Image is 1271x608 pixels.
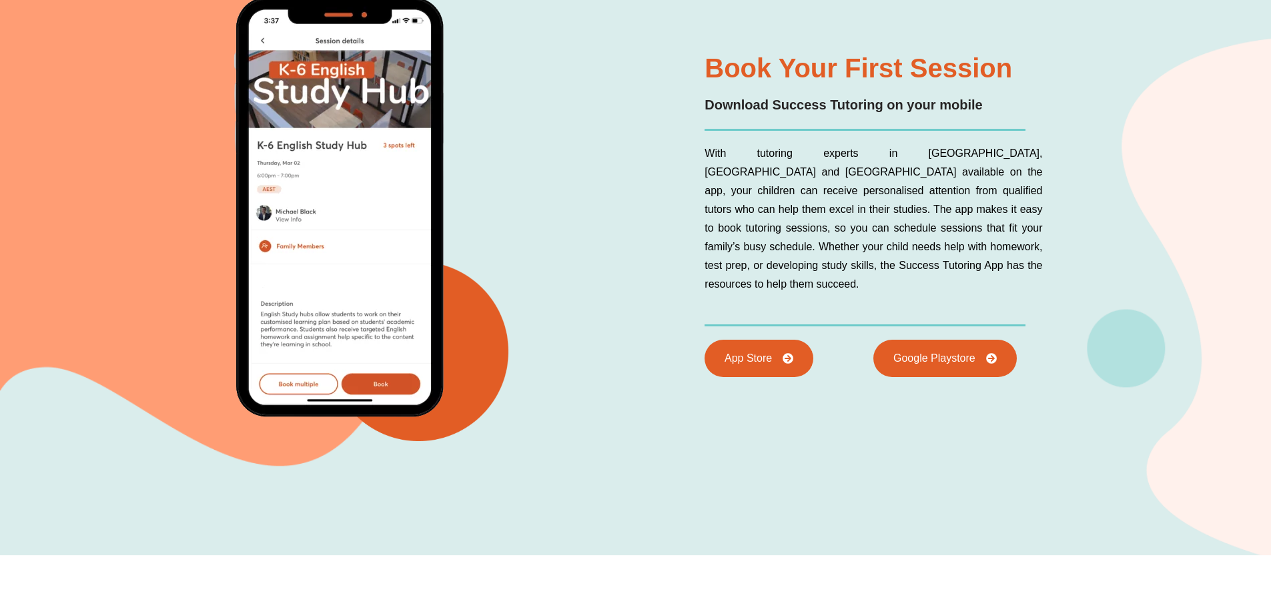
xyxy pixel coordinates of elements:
a: App Store [705,340,813,377]
h2: Download Success Tutoring on your mobile [705,95,1162,115]
iframe: Chat Widget [1049,457,1271,608]
p: With tutoring experts in [GEOGRAPHIC_DATA], [GEOGRAPHIC_DATA] and [GEOGRAPHIC_DATA] available on ... [705,144,1042,294]
span: Google Playstore [893,353,975,364]
a: Google Playstore [873,340,1017,377]
span: App Store [725,353,772,364]
h2: Book Your First Session [705,55,1162,81]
